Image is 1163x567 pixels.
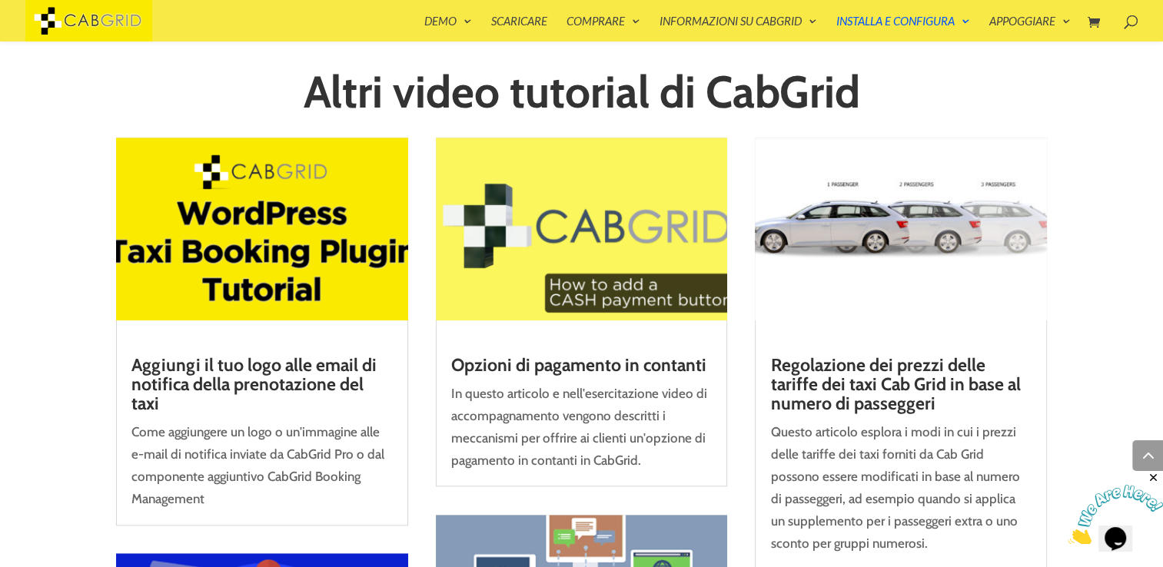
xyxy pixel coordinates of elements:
[116,138,407,320] img: Aggiungi il tuo logo alle email di notifica della prenotazione del taxi
[451,383,712,472] p: In questo articolo e nell'esercitazione video di accompagnamento vengono descritti i meccanismi p...
[989,15,1071,41] a: Appoggiare
[451,354,706,376] a: Opzioni di pagamento in contanti
[491,15,547,41] a: Scaricare
[1068,471,1163,544] iframe: chat widget
[424,15,472,41] a: Demo
[25,11,152,27] a: CabGrid Taxi Plugin
[755,138,1046,320] img: Regolazione dei prezzi delle tariffe dei taxi Cab Grid in base al numero di passeggeri
[131,354,377,415] a: Aggiungi il tuo logo alle email di notifica della prenotazione del taxi
[770,354,1020,415] a: Regolazione dei prezzi delle tariffe dei taxi Cab Grid in base al numero di passeggeri
[567,15,640,41] a: Comprare
[131,421,392,510] p: Come aggiungere un logo o un'immagine alle e-mail di notifica inviate da CabGrid Pro o dal compon...
[770,421,1031,554] p: Questo articolo esplora i modi in cui i prezzi delle tariffe dei taxi forniti da Cab Grid possono...
[836,15,970,41] a: Installa e configura
[660,15,817,41] a: Informazioni su CabGrid
[116,68,1046,124] h3: Altri video tutorial di CabGrid
[436,138,727,320] img: Opzioni di pagamento in contanti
